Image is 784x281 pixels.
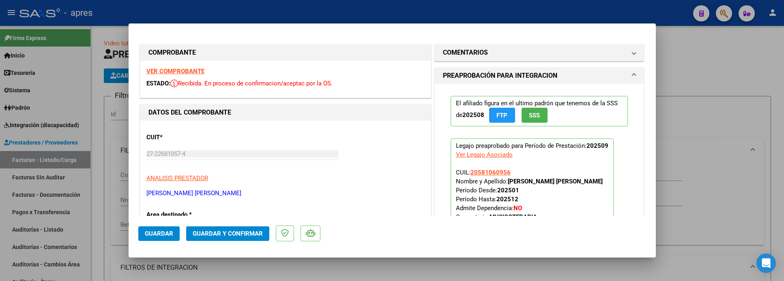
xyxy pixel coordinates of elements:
strong: 202509 [586,142,608,149]
span: 20581060956 [470,169,511,176]
span: Comentario: [456,213,537,221]
div: Ver Legajo Asociado [456,150,513,159]
a: VER COMPROBANTE [146,68,204,75]
div: Open Intercom Messenger [756,253,776,273]
h1: PREAPROBACIÓN PARA INTEGRACION [443,71,557,81]
strong: 202512 [496,196,518,203]
span: Recibida. En proceso de confirmacion/aceptac por la OS. [170,80,333,87]
strong: NO [513,204,522,212]
strong: DATOS DEL COMPROBANTE [148,109,231,116]
strong: 202501 [497,187,519,194]
mat-expansion-panel-header: COMENTARIOS [435,45,644,61]
p: [PERSON_NAME] [PERSON_NAME] [146,189,425,198]
p: Area destinado * [146,210,230,219]
button: FTP [489,108,515,123]
span: Guardar y Confirmar [193,230,263,237]
button: SSS [522,108,548,123]
strong: COMPROBANTE [148,49,196,56]
strong: 202508 [462,111,484,119]
p: El afiliado figura en el ultimo padrón que tenemos de la SSS de [451,96,628,126]
button: Guardar [138,226,180,241]
mat-expansion-panel-header: PREAPROBACIÓN PARA INTEGRACION [435,68,644,84]
span: SSS [529,112,540,119]
span: FTP [496,112,507,119]
span: ANALISIS PRESTADOR [146,175,208,182]
button: Guardar y Confirmar [186,226,269,241]
p: Legajo preaprobado para Período de Prestación: [451,138,614,246]
span: Guardar [145,230,173,237]
div: PREAPROBACIÓN PARA INTEGRACION [435,84,644,265]
h1: COMENTARIOS [443,48,488,57]
strong: MUSICOTERAPIA [490,213,537,221]
span: CUIL: Nombre y Apellido: Período Desde: Período Hasta: Admite Dependencia: [456,169,603,221]
span: ESTADO: [146,80,170,87]
strong: [PERSON_NAME] [PERSON_NAME] [508,178,603,185]
p: CUIT [146,133,230,142]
